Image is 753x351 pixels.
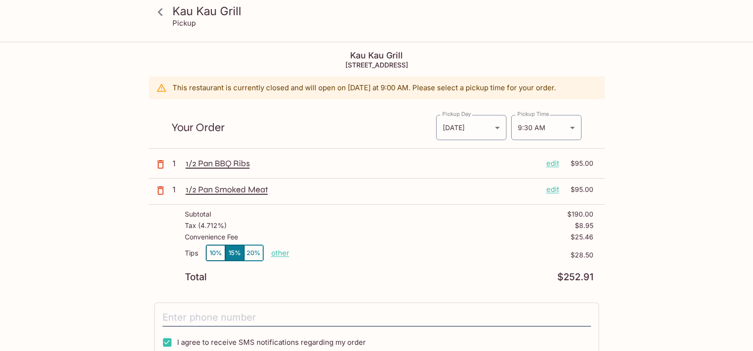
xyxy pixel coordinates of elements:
p: 1/2 Pan BBQ Ribs [186,158,539,169]
p: This restaurant is currently closed and will open on [DATE] at 9:00 AM . Please select a pickup t... [172,83,556,92]
p: 1 [172,158,182,169]
p: edit [546,158,559,169]
h5: [STREET_ADDRESS] [149,61,605,69]
p: Convenience Fee [185,233,238,241]
p: $190.00 [567,210,593,218]
h4: Kau Kau Grill [149,50,605,61]
p: $28.50 [289,251,593,259]
p: 1/2 Pan Smoked Meat [186,184,539,195]
button: 20% [244,245,263,261]
h3: Kau Kau Grill [172,4,597,19]
p: 1 [172,184,182,195]
p: Subtotal [185,210,211,218]
p: $252.91 [557,273,593,282]
p: Tax ( 4.712% ) [185,222,227,229]
p: Total [185,273,207,282]
p: Your Order [172,123,436,132]
label: Pickup Time [517,110,549,118]
p: $95.00 [565,184,593,195]
p: $8.95 [575,222,593,229]
input: Enter phone number [162,309,591,327]
div: [DATE] [436,115,506,140]
div: 9:30 AM [511,115,581,140]
span: I agree to receive SMS notifications regarding my order [177,338,366,347]
p: Tips [185,249,198,257]
p: edit [546,184,559,195]
p: Pickup [172,19,196,28]
label: Pickup Day [442,110,471,118]
button: 10% [206,245,225,261]
button: 15% [225,245,244,261]
p: $25.46 [571,233,593,241]
button: other [271,248,289,257]
p: $95.00 [565,158,593,169]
